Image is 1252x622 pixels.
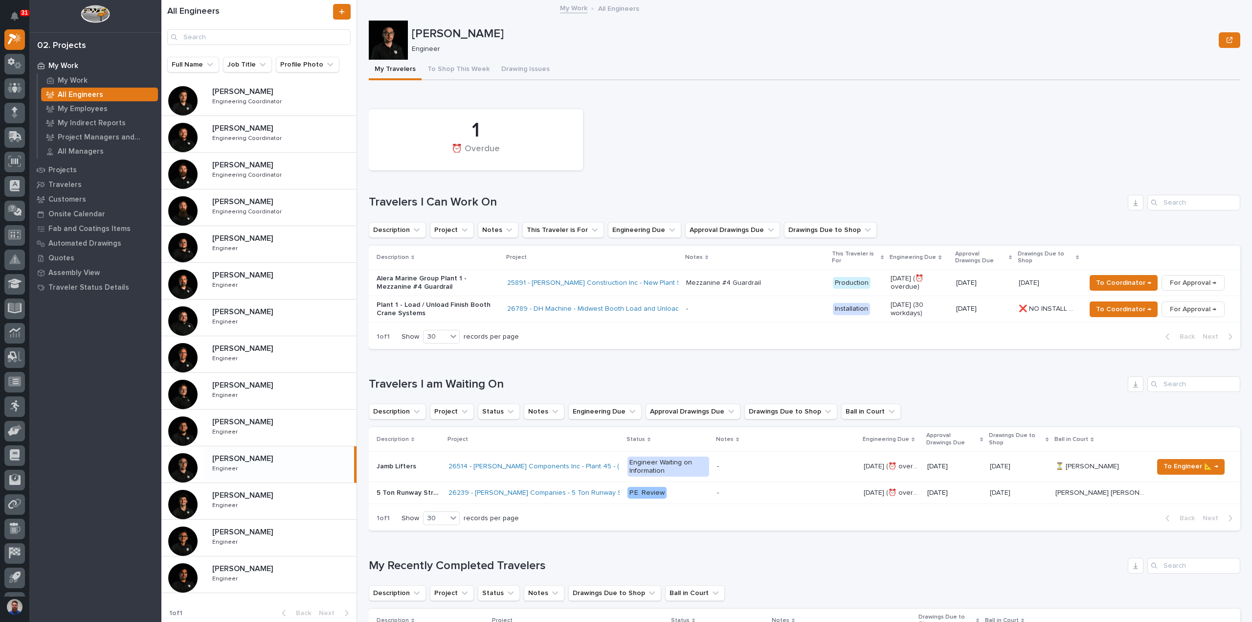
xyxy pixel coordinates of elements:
[685,252,703,263] p: Notes
[627,487,667,499] div: P.E. Review
[212,317,240,325] p: Engineer
[1019,277,1041,287] p: [DATE]
[161,299,357,336] a: [PERSON_NAME][PERSON_NAME] EngineerEngineer
[12,12,25,27] div: Notifications31
[161,520,357,556] a: [PERSON_NAME][PERSON_NAME] EngineerEngineer
[377,434,409,445] p: Description
[448,489,647,497] a: 26239 - [PERSON_NAME] Companies - 5 Ton Runway Structure
[29,177,161,192] a: Travelers
[212,452,275,463] p: [PERSON_NAME]
[1090,275,1158,291] button: To Coordinator →
[29,192,161,207] a: Customers
[48,166,77,175] p: Projects
[833,277,871,289] div: Production
[212,159,275,170] p: [PERSON_NAME]
[1147,558,1240,574] input: Search
[4,6,25,26] button: Notifications
[424,332,447,342] div: 30
[58,76,88,85] p: My Work
[646,404,740,419] button: Approval Drawings Due
[161,263,357,299] a: [PERSON_NAME][PERSON_NAME] EngineerEngineer
[29,265,161,280] a: Assembly View
[58,91,103,99] p: All Engineers
[38,102,161,115] a: My Employees
[212,526,275,537] p: [PERSON_NAME]
[212,243,240,252] p: Engineer
[507,279,760,287] a: 25891 - [PERSON_NAME] Construction Inc - New Plant Setup - Mezzanine Project
[212,353,240,362] p: Engineer
[29,58,161,73] a: My Work
[37,41,86,51] div: 02. Projects
[369,559,1124,573] h1: My Recently Completed Travelers
[81,5,110,23] img: Workspace Logo
[48,62,78,70] p: My Work
[161,483,357,520] a: [PERSON_NAME][PERSON_NAME] EngineerEngineer
[161,446,357,483] a: [PERSON_NAME][PERSON_NAME] EngineerEngineer
[568,585,661,601] button: Drawings Due to Shop
[38,144,161,158] a: All Managers
[1054,434,1088,445] p: Ball in Court
[956,305,1011,313] p: [DATE]
[927,462,982,471] p: [DATE]
[1158,514,1199,523] button: Back
[167,6,331,17] h1: All Engineers
[1170,303,1216,315] span: For Approval →
[1096,277,1151,289] span: To Coordinator →
[1170,277,1216,289] span: For Approval →
[1174,514,1195,523] span: Back
[212,342,275,353] p: [PERSON_NAME]
[448,462,751,471] a: 26514 - [PERSON_NAME] Components Inc - Plant 45 - (2) Hyperlite ¼ ton bridge cranes; 24’ x 60’
[29,236,161,251] a: Automated Drawings
[627,457,709,477] div: Engineer Waiting on Information
[430,222,474,238] button: Project
[212,415,275,427] p: [PERSON_NAME]
[478,222,518,238] button: Notes
[38,116,161,130] a: My Indirect Reports
[956,279,1011,287] p: [DATE]
[568,404,642,419] button: Engineering Due
[315,609,357,618] button: Next
[212,232,275,243] p: [PERSON_NAME]
[212,390,240,399] p: Engineer
[832,249,878,267] p: This Traveler is For
[891,301,948,318] p: [DATE] (30 workdays)
[507,305,703,313] a: 26789 - DH Machine - Midwest Booth Load and Unload Station
[212,574,240,582] p: Engineer
[744,404,837,419] button: Drawings Due to Shop
[890,252,936,263] p: Engineering Due
[369,585,426,601] button: Description
[369,270,1240,296] tr: Alera Marine Group Plant 1 - Mezzanine #4 Guardrail25891 - [PERSON_NAME] Construction Inc - New P...
[161,373,357,410] a: [PERSON_NAME][PERSON_NAME] EngineerEngineer
[716,434,734,445] p: Notes
[990,487,1012,497] p: [DATE]
[478,404,520,419] button: Status
[1147,195,1240,210] input: Search
[290,609,311,618] span: Back
[685,222,780,238] button: Approval Drawings Due
[58,105,108,114] p: My Employees
[48,195,86,204] p: Customers
[402,514,419,523] p: Show
[524,404,564,419] button: Notes
[891,275,948,291] p: [DATE] (⏰ overdue)
[430,404,474,419] button: Project
[955,249,1006,267] p: Approval Drawings Due
[1055,487,1147,497] p: [PERSON_NAME] [PERSON_NAME]
[58,133,154,142] p: Project Managers and Engineers
[863,434,909,445] p: Engineering Due
[369,222,426,238] button: Description
[990,461,1012,471] p: [DATE]
[212,133,284,142] p: Engineering Coordinator
[38,73,161,87] a: My Work
[161,336,357,373] a: [PERSON_NAME][PERSON_NAME] EngineerEngineer
[1147,376,1240,392] div: Search
[478,585,520,601] button: Status
[369,195,1124,209] h1: Travelers I Can Work On
[1018,249,1073,267] p: Drawings Due to Shop
[412,27,1215,41] p: [PERSON_NAME]
[4,597,25,617] button: users-avatar
[1203,332,1224,341] span: Next
[385,118,566,143] div: 1
[447,434,468,445] p: Project
[212,537,240,546] p: Engineer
